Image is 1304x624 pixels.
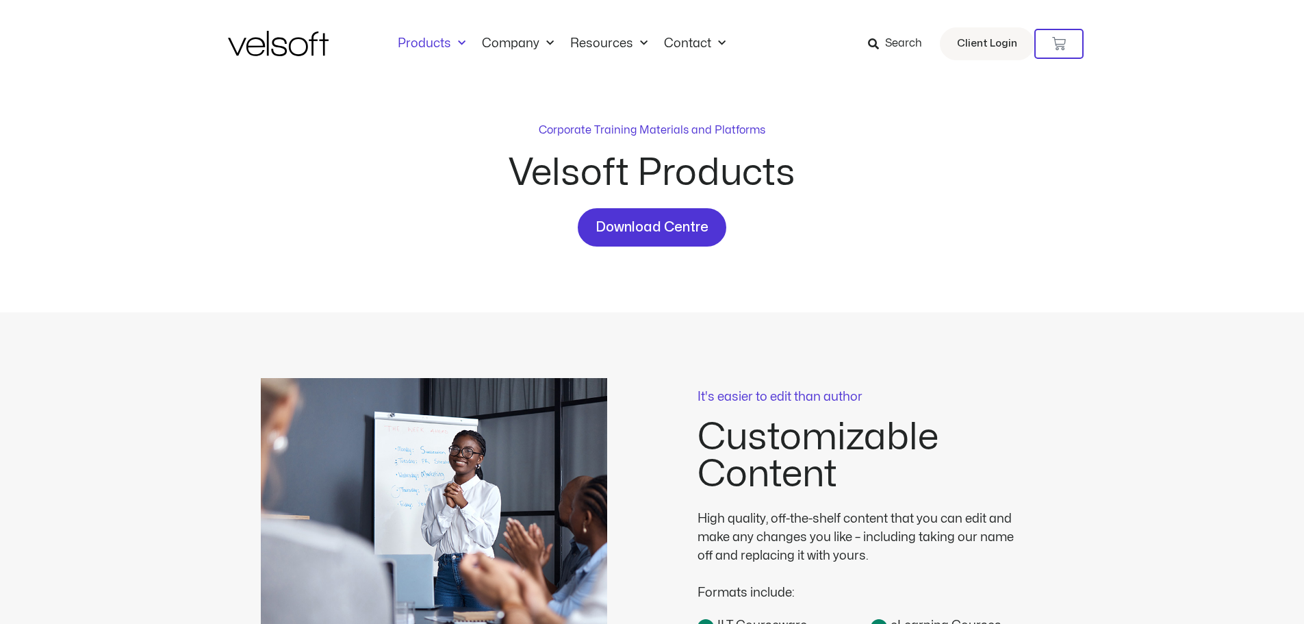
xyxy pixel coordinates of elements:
p: It's easier to edit than author [698,391,1044,403]
a: Download Centre [578,208,726,247]
a: ProductsMenu Toggle [389,36,474,51]
a: Search [868,32,932,55]
img: Velsoft Training Materials [228,31,329,56]
a: ResourcesMenu Toggle [562,36,656,51]
a: Client Login [940,27,1034,60]
a: CompanyMenu Toggle [474,36,562,51]
span: Search [885,35,922,53]
h2: Velsoft Products [406,155,899,192]
div: Formats include: [698,565,1026,602]
h2: Customizable Content [698,419,1044,493]
div: High quality, off-the-shelf content that you can edit and make any changes you like – including t... [698,510,1026,565]
span: Client Login [957,35,1017,53]
p: Corporate Training Materials and Platforms [539,122,765,138]
nav: Menu [389,36,734,51]
a: ContactMenu Toggle [656,36,734,51]
span: Download Centre [596,216,708,238]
